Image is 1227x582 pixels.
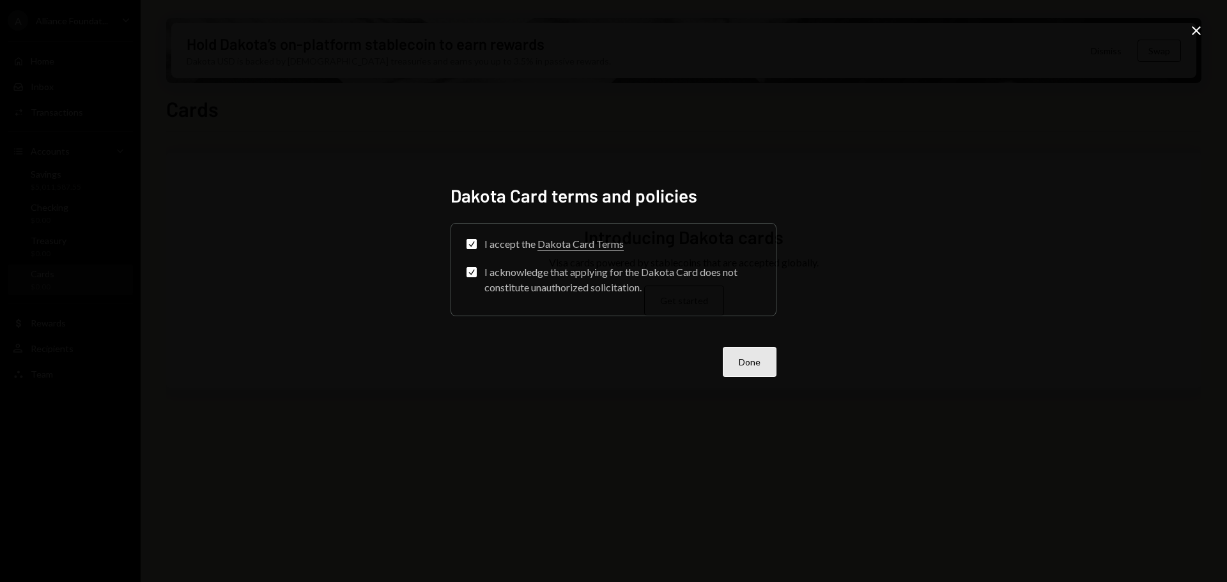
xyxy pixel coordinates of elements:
[484,236,624,252] div: I accept the
[467,267,477,277] button: I acknowledge that applying for the Dakota Card does not constitute unauthorized solicitation.
[537,238,624,251] a: Dakota Card Terms
[451,183,776,208] h2: Dakota Card terms and policies
[723,347,776,377] button: Done
[484,264,760,295] div: I acknowledge that applying for the Dakota Card does not constitute unauthorized solicitation.
[467,239,477,249] button: I accept the Dakota Card Terms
